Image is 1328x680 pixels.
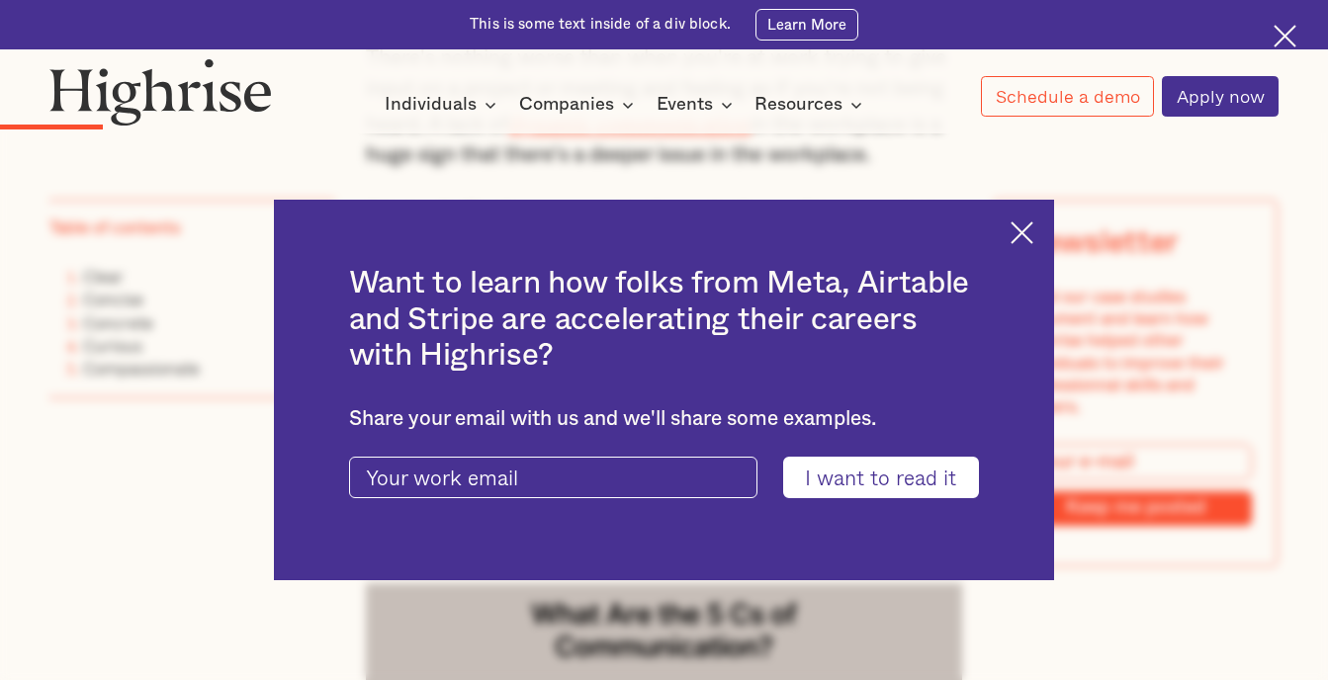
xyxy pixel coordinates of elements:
[1274,25,1296,47] img: Cross icon
[519,93,640,117] div: Companies
[385,93,502,117] div: Individuals
[657,93,739,117] div: Events
[1011,221,1033,244] img: Cross icon
[349,407,980,432] div: Share your email with us and we'll share some examples.
[755,9,858,41] a: Learn More
[783,457,980,498] input: I want to read it
[1162,76,1278,117] a: Apply now
[49,58,272,126] img: Highrise logo
[754,93,842,117] div: Resources
[385,93,477,117] div: Individuals
[349,457,757,498] input: Your work email
[349,266,980,375] h2: Want to learn how folks from Meta, Airtable and Stripe are accelerating their careers with Highrise?
[981,76,1153,117] a: Schedule a demo
[754,93,868,117] div: Resources
[349,457,980,498] form: current-ascender-blog-article-modal-form
[657,93,713,117] div: Events
[470,15,731,35] div: This is some text inside of a div block.
[519,93,614,117] div: Companies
